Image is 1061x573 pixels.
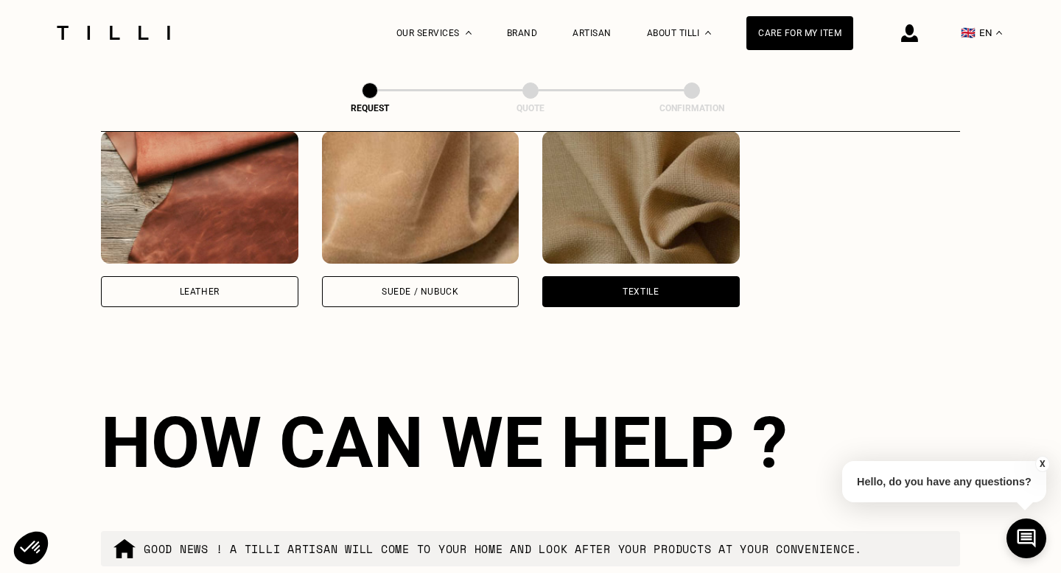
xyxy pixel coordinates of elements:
[996,31,1002,35] img: menu déroulant
[144,541,862,557] p: Good news ! A tilli artisan will come to your home and look after your products at your convenience.
[101,401,960,484] div: How can we help ?
[842,461,1046,502] p: Hello, do you have any questions?
[746,16,853,50] a: Care for my item
[1035,456,1050,472] button: X
[382,287,458,296] div: Suede / Nubuck
[101,131,298,264] img: Tilli retouche vos vêtements en Leather
[618,103,766,113] div: Confirmation
[113,537,136,560] img: commande à domicile
[466,31,472,35] img: Dropdown menu
[52,26,175,40] img: Tilli seamstress service logo
[180,287,220,296] div: Leather
[457,103,604,113] div: Quote
[322,131,519,264] img: Tilli retouche vos vêtements en Suede / Nubuck
[705,31,711,35] img: About dropdown menu
[961,26,976,40] span: 🇬🇧
[296,103,444,113] div: Request
[542,131,740,264] img: Tilli retouche vos vêtements en Textile
[507,28,538,38] a: Brand
[572,28,612,38] a: Artisan
[623,287,659,296] div: Textile
[901,24,918,42] img: login icon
